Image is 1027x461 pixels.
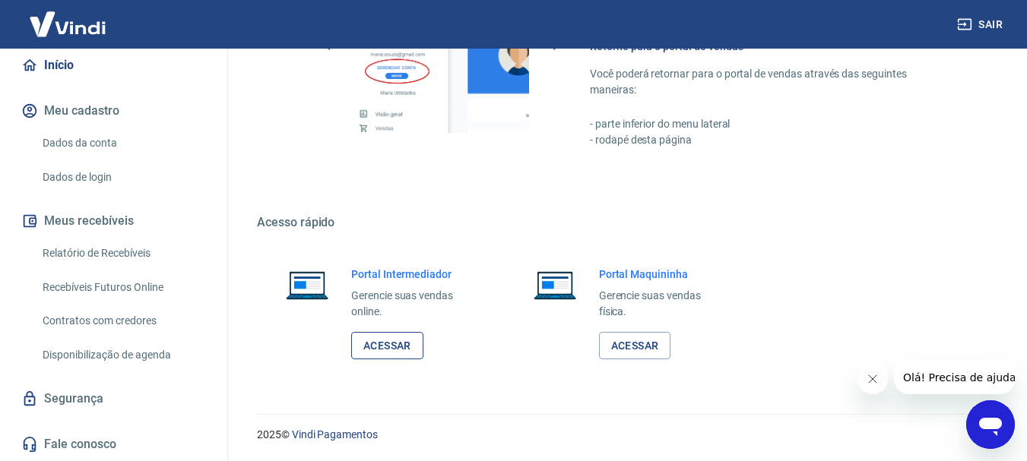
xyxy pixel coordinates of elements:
[18,94,209,128] button: Meu cadastro
[590,66,954,98] p: Você poderá retornar para o portal de vendas através das seguintes maneiras:
[351,267,477,282] h6: Portal Intermediador
[954,11,1009,39] button: Sair
[18,382,209,415] a: Segurança
[18,428,209,461] a: Fale conosco
[599,267,725,282] h6: Portal Maquininha
[18,204,209,238] button: Meus recebíveis
[257,215,991,230] h5: Acesso rápido
[599,332,671,360] a: Acessar
[36,238,209,269] a: Relatório de Recebíveis
[966,400,1015,449] iframe: Botão para abrir a janela de mensagens
[275,267,339,303] img: Imagem de um notebook aberto
[351,332,423,360] a: Acessar
[894,361,1015,394] iframe: Mensagem da empresa
[523,267,587,303] img: Imagem de um notebook aberto
[351,288,477,320] p: Gerencie suas vendas online.
[590,132,954,148] p: - rodapé desta página
[292,428,378,440] a: Vindi Pagamentos
[18,1,117,47] img: Vindi
[36,128,209,159] a: Dados da conta
[257,427,991,443] p: 2025 ©
[857,364,888,394] iframe: Fechar mensagem
[590,116,954,132] p: - parte inferior do menu lateral
[9,11,128,23] span: Olá! Precisa de ajuda?
[36,272,209,303] a: Recebíveis Futuros Online
[36,305,209,336] a: Contratos com credores
[599,288,725,320] p: Gerencie suas vendas física.
[36,162,209,193] a: Dados de login
[36,339,209,371] a: Disponibilização de agenda
[18,49,209,82] a: Início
